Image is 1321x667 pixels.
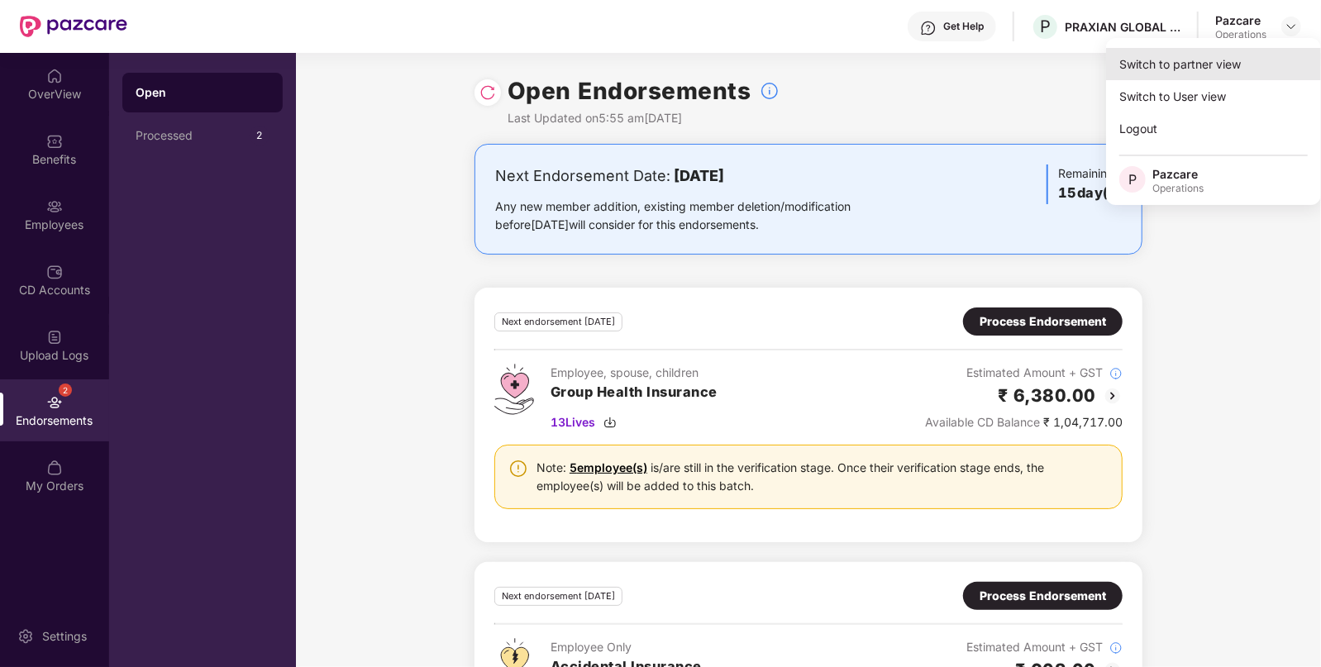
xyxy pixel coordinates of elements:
[920,20,937,36] img: svg+xml;base64,PHN2ZyBpZD0iSGVscC0zMngzMiIgeG1sbnM9Imh0dHA6Ly93d3cudzMub3JnLzIwMDAvc3ZnIiB3aWR0aD...
[136,129,250,142] div: Processed
[136,84,269,101] div: Open
[980,587,1106,605] div: Process Endorsement
[508,73,751,109] h1: Open Endorsements
[250,126,269,145] div: 2
[1152,166,1204,182] div: Pazcare
[479,84,496,101] img: svg+xml;base64,PHN2ZyBpZD0iUmVsb2FkLTMyeDMyIiB4bWxucz0iaHR0cDovL3d3dy53My5vcmcvMjAwMC9zdmciIHdpZH...
[1128,169,1137,189] span: P
[1215,12,1266,28] div: Pazcare
[1109,641,1123,655] img: svg+xml;base64,PHN2ZyBpZD0iSW5mb18tXzMyeDMyIiBkYXRhLW5hbWU9IkluZm8gLSAzMngzMiIgeG1sbnM9Imh0dHA6Ly...
[925,413,1123,431] div: ₹ 1,04,717.00
[925,638,1123,656] div: Estimated Amount + GST
[46,68,63,84] img: svg+xml;base64,PHN2ZyBpZD0iSG9tZSIgeG1sbnM9Imh0dHA6Ly93d3cudzMub3JnLzIwMDAvc3ZnIiB3aWR0aD0iMjAiIG...
[603,416,617,429] img: svg+xml;base64,PHN2ZyBpZD0iRG93bmxvYWQtMzJ4MzIiIHhtbG5zPSJodHRwOi8vd3d3LnczLm9yZy8yMDAwL3N2ZyIgd2...
[37,628,92,645] div: Settings
[1106,112,1321,145] div: Logout
[20,16,127,37] img: New Pazcare Logo
[46,198,63,215] img: svg+xml;base64,PHN2ZyBpZD0iRW1wbG95ZWVzIiB4bWxucz0iaHR0cDovL3d3dy53My5vcmcvMjAwMC9zdmciIHdpZHRoPS...
[551,364,718,382] div: Employee, spouse, children
[551,413,595,431] span: 13 Lives
[551,638,702,656] div: Employee Only
[1103,386,1123,406] img: svg+xml;base64,PHN2ZyBpZD0iQmFjay0yMHgyMCIgeG1sbnM9Imh0dHA6Ly93d3cudzMub3JnLzIwMDAvc3ZnIiB3aWR0aD...
[46,264,63,280] img: svg+xml;base64,PHN2ZyBpZD0iQ0RfQWNjb3VudHMiIGRhdGEtbmFtZT0iQ0QgQWNjb3VudHMiIHhtbG5zPSJodHRwOi8vd3...
[495,198,903,234] div: Any new member addition, existing member deletion/modification before [DATE] will consider for th...
[46,460,63,476] img: svg+xml;base64,PHN2ZyBpZD0iTXlfT3JkZXJzIiBkYXRhLW5hbWU9Ik15IE9yZGVycyIgeG1sbnM9Imh0dHA6Ly93d3cudz...
[508,459,528,479] img: svg+xml;base64,PHN2ZyBpZD0iV2FybmluZ18tXzI0eDI0IiBkYXRhLW5hbWU9Ildhcm5pbmcgLSAyNHgyNCIgeG1sbnM9Im...
[1106,48,1321,80] div: Switch to partner view
[1215,28,1266,41] div: Operations
[760,81,780,101] img: svg+xml;base64,PHN2ZyBpZD0iSW5mb18tXzMyeDMyIiBkYXRhLW5hbWU9IkluZm8gLSAzMngzMiIgeG1sbnM9Imh0dHA6Ly...
[1106,80,1321,112] div: Switch to User view
[1065,19,1180,35] div: PRAXIAN GLOBAL PRIVATE LIMITED
[508,109,780,127] div: Last Updated on 5:55 am[DATE]
[46,133,63,150] img: svg+xml;base64,PHN2ZyBpZD0iQmVuZWZpdHMiIHhtbG5zPSJodHRwOi8vd3d3LnczLm9yZy8yMDAwL3N2ZyIgd2lkdGg9Ij...
[943,20,984,33] div: Get Help
[674,167,724,184] b: [DATE]
[551,382,718,403] h3: Group Health Insurance
[494,587,622,606] div: Next endorsement [DATE]
[494,364,534,415] img: svg+xml;base64,PHN2ZyB4bWxucz0iaHR0cDovL3d3dy53My5vcmcvMjAwMC9zdmciIHdpZHRoPSI0Ny43MTQiIGhlaWdodD...
[1040,17,1051,36] span: P
[998,382,1096,409] h2: ₹ 6,380.00
[1285,20,1298,33] img: svg+xml;base64,PHN2ZyBpZD0iRHJvcGRvd24tMzJ4MzIiIHhtbG5zPSJodHRwOi8vd3d3LnczLm9yZy8yMDAwL3N2ZyIgd2...
[494,312,622,331] div: Next endorsement [DATE]
[1109,367,1123,380] img: svg+xml;base64,PHN2ZyBpZD0iSW5mb18tXzMyeDMyIiBkYXRhLW5hbWU9IkluZm8gLSAzMngzMiIgeG1sbnM9Imh0dHA6Ly...
[925,364,1123,382] div: Estimated Amount + GST
[537,459,1109,495] div: Note: is/are still in the verification stage. Once their verification stage ends, the employee(s)...
[1058,183,1122,204] h3: 15 day(s)
[1047,164,1122,204] div: Remaining
[925,415,1040,429] span: Available CD Balance
[17,628,34,645] img: svg+xml;base64,PHN2ZyBpZD0iU2V0dGluZy0yMHgyMCIgeG1sbnM9Imh0dHA6Ly93d3cudzMub3JnLzIwMDAvc3ZnIiB3aW...
[59,384,72,397] div: 2
[495,164,903,188] div: Next Endorsement Date:
[570,460,647,474] a: 5 employee(s)
[46,394,63,411] img: svg+xml;base64,PHN2ZyBpZD0iRW5kb3JzZW1lbnRzIiB4bWxucz0iaHR0cDovL3d3dy53My5vcmcvMjAwMC9zdmciIHdpZH...
[1152,182,1204,195] div: Operations
[980,312,1106,331] div: Process Endorsement
[46,329,63,345] img: svg+xml;base64,PHN2ZyBpZD0iVXBsb2FkX0xvZ3MiIGRhdGEtbmFtZT0iVXBsb2FkIExvZ3MiIHhtbG5zPSJodHRwOi8vd3...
